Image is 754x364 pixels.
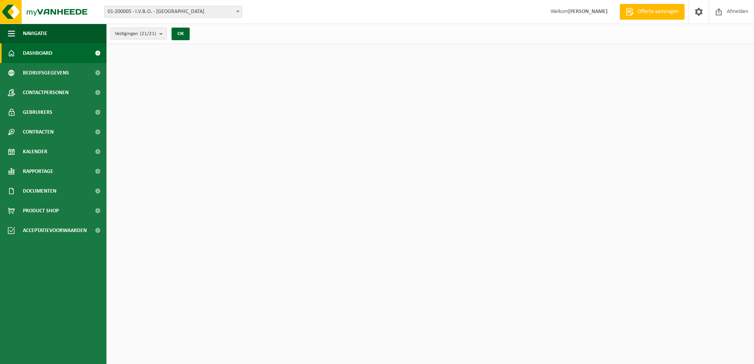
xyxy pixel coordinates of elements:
span: 01-200005 - I.V.B.O. - BRUGGE [105,6,242,17]
span: Contracten [23,122,54,142]
span: Vestigingen [115,28,156,40]
span: Gebruikers [23,102,52,122]
span: 01-200005 - I.V.B.O. - BRUGGE [104,6,242,18]
button: OK [172,28,190,40]
span: Dashboard [23,43,52,63]
span: Rapportage [23,162,53,181]
count: (21/21) [140,31,156,36]
span: Contactpersonen [23,83,69,102]
span: Product Shop [23,201,59,221]
span: Bedrijfsgegevens [23,63,69,83]
strong: [PERSON_NAME] [568,9,608,15]
a: Offerte aanvragen [620,4,685,20]
span: Acceptatievoorwaarden [23,221,87,240]
span: Navigatie [23,24,47,43]
span: Kalender [23,142,47,162]
span: Documenten [23,181,56,201]
button: Vestigingen(21/21) [110,28,167,39]
span: Offerte aanvragen [636,8,681,16]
